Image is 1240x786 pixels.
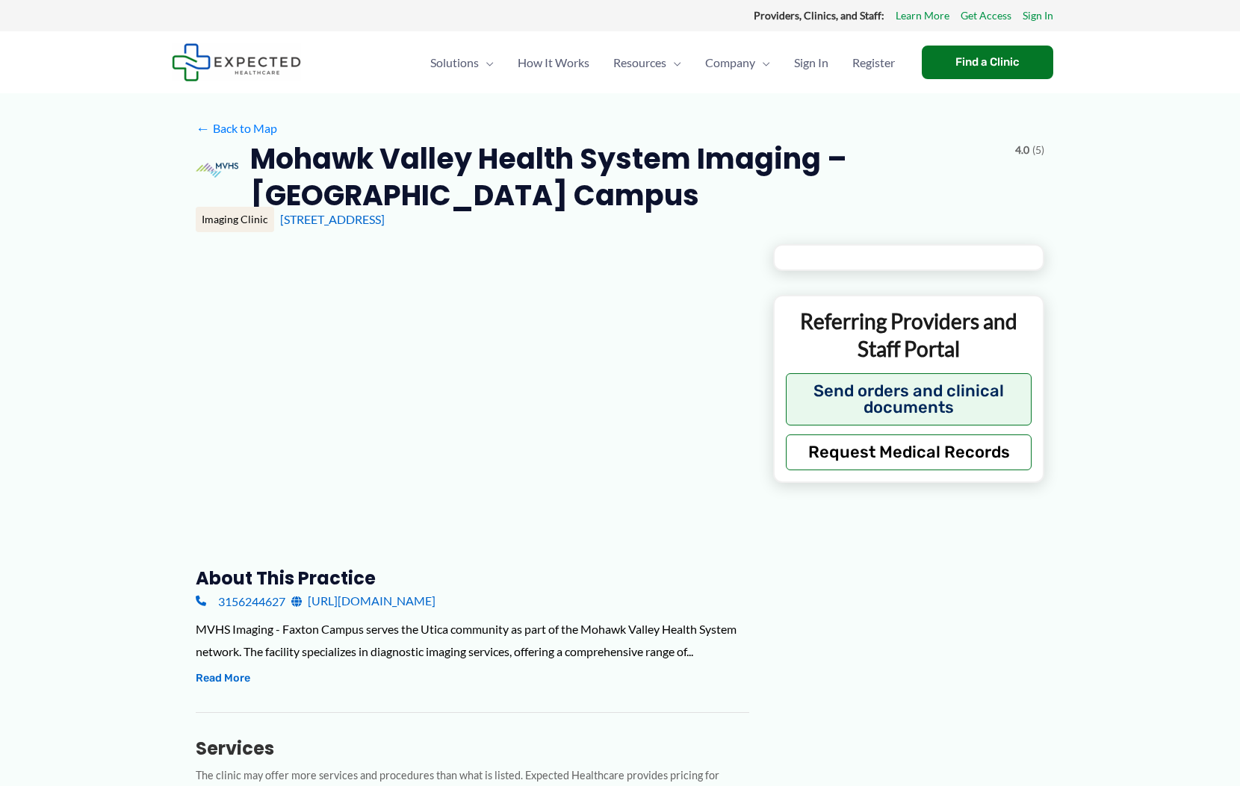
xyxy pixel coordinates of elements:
[196,567,749,590] h3: About this practice
[852,37,895,89] span: Register
[794,37,828,89] span: Sign In
[961,6,1011,25] a: Get Access
[250,140,1003,214] h2: Mohawk Valley Health System Imaging – [GEOGRAPHIC_DATA] Campus
[280,212,385,226] a: [STREET_ADDRESS]
[786,308,1032,362] p: Referring Providers and Staff Portal
[418,37,907,89] nav: Primary Site Navigation
[1015,140,1029,160] span: 4.0
[666,37,681,89] span: Menu Toggle
[601,37,693,89] a: ResourcesMenu Toggle
[430,37,479,89] span: Solutions
[196,670,250,687] button: Read More
[196,618,749,662] div: MVHS Imaging - Faxton Campus serves the Utica community as part of the Mohawk Valley Health Syste...
[782,37,840,89] a: Sign In
[705,37,755,89] span: Company
[754,9,884,22] strong: Providers, Clinics, and Staff:
[291,590,435,612] a: [URL][DOMAIN_NAME]
[896,6,949,25] a: Learn More
[786,434,1032,470] button: Request Medical Records
[1023,6,1053,25] a: Sign In
[172,43,301,81] img: Expected Healthcare Logo - side, dark font, small
[1032,140,1044,160] span: (5)
[518,37,589,89] span: How It Works
[196,121,210,135] span: ←
[613,37,666,89] span: Resources
[196,207,274,232] div: Imaging Clinic
[755,37,770,89] span: Menu Toggle
[693,37,782,89] a: CompanyMenu Toggle
[922,46,1053,79] a: Find a Clinic
[506,37,601,89] a: How It Works
[418,37,506,89] a: SolutionsMenu Toggle
[196,590,285,612] a: 3156244627
[196,737,749,760] h3: Services
[196,117,277,140] a: ←Back to Map
[840,37,907,89] a: Register
[479,37,494,89] span: Menu Toggle
[786,373,1032,425] button: Send orders and clinical documents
